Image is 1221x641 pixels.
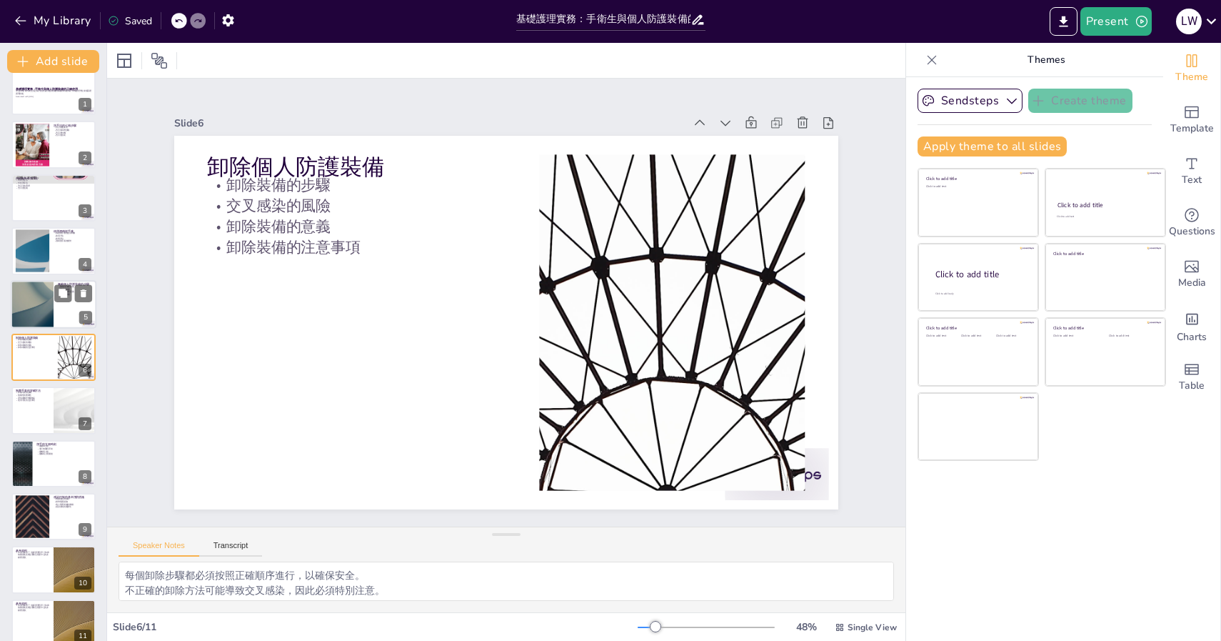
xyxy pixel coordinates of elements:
[16,177,91,181] p: 內科與外科洗手法
[320,277,402,573] p: 卸除裝備的步驟
[199,541,263,557] button: Transcript
[36,447,91,450] p: 進行無菌程序前
[1179,378,1205,394] span: Table
[789,620,823,634] div: 48 %
[926,176,1028,182] div: Click to add title
[75,284,92,302] button: Delete Slide
[1028,89,1132,113] button: Create theme
[54,506,91,509] p: 感染控制的重要性
[11,68,96,115] div: 1
[58,288,92,291] p: 密合度檢查
[36,445,91,448] p: 接觸病人前
[58,293,92,296] p: 裝備的種類
[1057,201,1152,209] div: Click to add title
[79,470,91,483] div: 8
[54,503,91,506] p: 個人防護裝備的佩戴
[54,495,91,500] p: 感染控制的基本預防措施
[1053,250,1155,256] div: Click to add title
[1053,334,1098,338] div: Click to add text
[256,90,374,592] div: Slide 6
[16,399,49,402] p: 使用手套的注意事項
[58,282,92,287] p: 佩戴個人防護裝備的步驟
[119,562,894,601] textarea: 每個卸除步驟都必須按照正確順序進行，以確保安全。 不正確的卸除方法可能導致交叉感染，因此必須特別注意。 正確的卸除裝備能保護醫護人員和病人的安全，減少感染風險。 在卸除裝備時，應保持專注，避免不...
[54,501,91,504] p: 標準防護措施
[54,134,91,136] p: 洗手的技術
[54,232,91,235] p: 酒精搓手液的使用時機
[1176,7,1202,36] button: l w
[380,289,462,585] p: 卸除裝備的注意事項
[54,129,91,131] p: 洗手的具體步驟
[16,339,54,342] p: 卸除裝備的步驟
[961,334,993,338] div: Click to add text
[54,131,91,134] p: 洗手的時機
[54,284,71,302] button: Duplicate Slide
[943,43,1149,77] p: Themes
[54,123,91,127] p: 洗手法的七個步驟
[113,620,638,634] div: Slide 6 / 11
[16,95,91,98] p: Generated with [URL]
[7,50,99,73] button: Add slide
[16,182,91,184] p: 外科洗手法
[74,577,91,590] div: 10
[340,281,422,577] p: 交叉感染的風險
[1163,352,1220,403] div: Add a table
[79,151,91,164] div: 2
[79,311,92,324] div: 5
[1177,329,1207,345] span: Charts
[54,240,91,243] p: 酒精搓手液的優勢
[926,325,1028,331] div: Click to add title
[935,292,1025,296] div: Click to add body
[36,450,91,453] p: 接觸病人後
[1175,69,1208,85] span: Theme
[16,551,49,559] p: 本演示參考了《臨床護理程序》第8章無菌技術及衞生署衞生防護中心的多媒體資源。
[79,258,91,271] div: 4
[16,602,49,606] p: 參考資料
[16,392,49,394] p: 穿戴手套的步驟
[54,498,91,501] p: 傳播途徑的識別
[11,493,96,540] div: 9
[79,523,91,536] div: 9
[16,347,54,349] p: 卸除裝備的注意事項
[1163,249,1220,300] div: Add images, graphics, shapes or video
[11,121,96,168] div: 2
[1178,275,1206,291] span: Media
[1163,197,1220,249] div: Get real-time input from your audience
[79,364,91,377] div: 6
[11,9,97,32] button: My Library
[11,174,96,222] div: 3
[935,269,1027,281] div: Click to add title
[360,285,442,582] p: 卸除裝備的意義
[54,229,91,234] p: 使用酒精搓手液
[16,336,54,340] p: 卸除個人防護裝備
[54,126,91,129] p: 洗手的重要性
[16,344,54,347] p: 卸除裝備的意義
[1176,9,1202,34] div: l w
[36,442,91,446] p: 潔手的五個時刻
[16,179,91,182] p: 內科洗手法
[11,334,96,381] div: 6
[926,185,1028,189] div: Click to add text
[926,334,958,338] div: Click to add text
[36,453,91,456] p: 接觸病人周圍後
[16,341,54,344] p: 交叉感染的風險
[11,440,96,487] div: 8
[297,272,389,570] p: 卸除個人防護裝備
[16,604,49,612] p: 本演示參考了《臨床護理程序》第8章無菌技術及衞生署衞生防護中心的多媒體資源。
[79,98,91,111] div: 1
[11,387,96,434] div: 7
[918,89,1022,113] button: Sendsteps
[1163,94,1220,146] div: Add ready made slides
[113,49,136,72] div: Layout
[1050,7,1077,36] button: Export to PowerPoint
[1057,215,1152,219] div: Click to add text
[16,187,91,190] p: 洗手的意義
[1163,146,1220,197] div: Add text boxes
[918,136,1067,156] button: Apply theme to all slides
[58,285,92,288] p: 佩戴裝備的步驟
[1053,325,1155,331] div: Click to add title
[1163,43,1220,94] div: Change the overall theme
[848,622,897,633] span: Single View
[1109,334,1154,338] div: Click to add text
[1182,172,1202,188] span: Text
[16,548,49,552] p: 參考資料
